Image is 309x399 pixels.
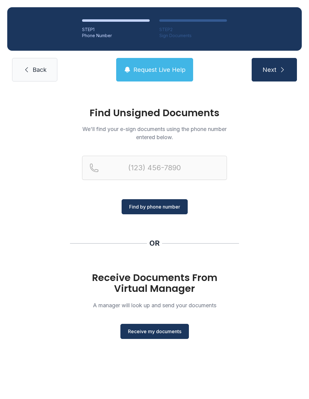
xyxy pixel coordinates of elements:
div: Phone Number [82,33,150,39]
span: Receive my documents [128,328,181,335]
div: Sign Documents [159,33,227,39]
div: OR [149,238,160,248]
span: Find by phone number [129,203,180,210]
span: Back [33,65,46,74]
input: Reservation phone number [82,156,227,180]
h1: Find Unsigned Documents [82,108,227,118]
p: A manager will look up and send your documents [82,301,227,309]
h1: Receive Documents From Virtual Manager [82,272,227,294]
div: STEP 1 [82,27,150,33]
div: STEP 2 [159,27,227,33]
p: We'll find your e-sign documents using the phone number entered below. [82,125,227,141]
span: Next [263,65,276,74]
span: Request Live Help [133,65,186,74]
